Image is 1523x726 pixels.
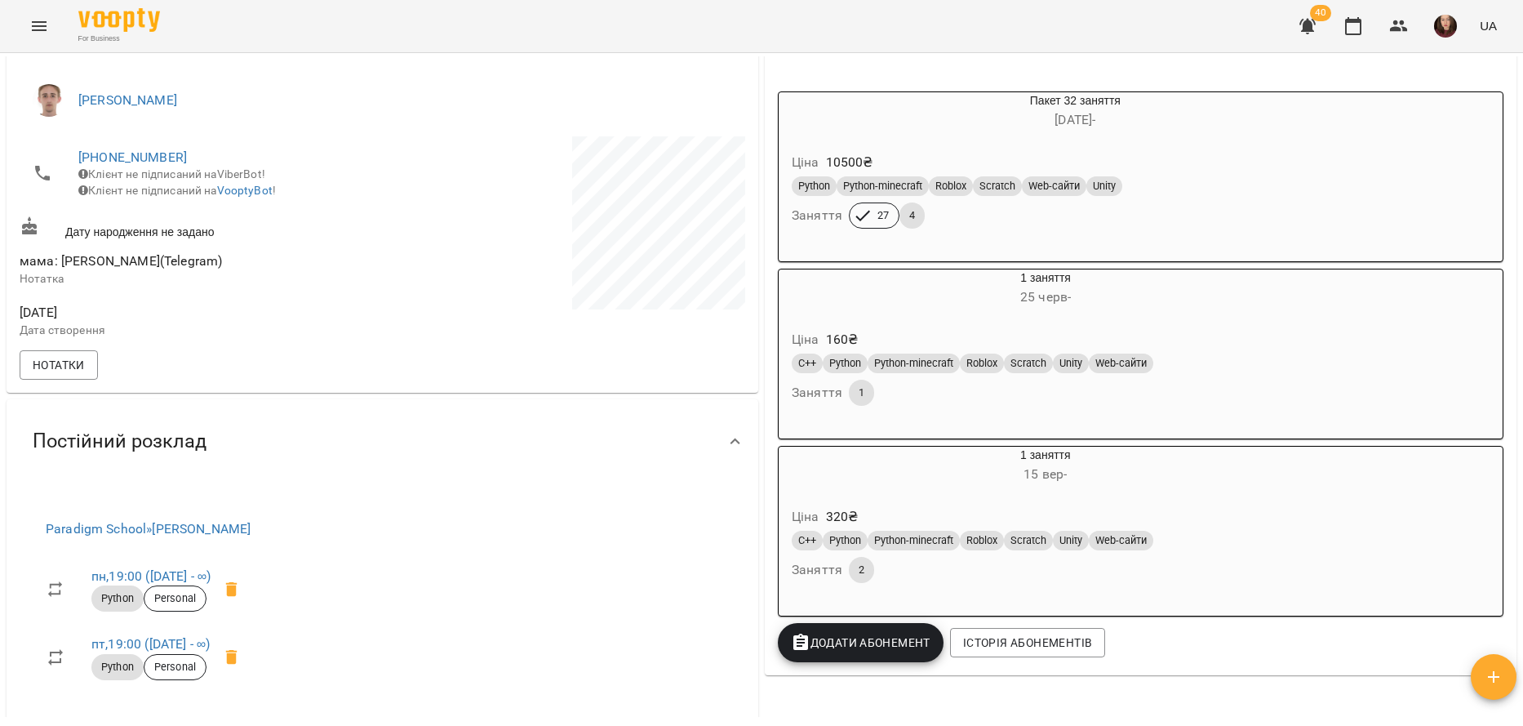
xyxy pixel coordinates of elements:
[144,660,206,675] span: Personal
[837,179,929,194] span: Python-minecraft
[779,92,1372,131] div: Пакет 32 заняття
[33,84,65,117] img: Цомпель Олександр Ігорович
[33,355,85,375] span: Нотатки
[1023,466,1067,482] span: 15 вер -
[16,213,383,243] div: Дату народження не задано
[1004,533,1053,548] span: Scratch
[849,563,874,577] span: 2
[929,179,973,194] span: Roblox
[20,271,380,287] p: Нотатка
[78,33,160,44] span: For Business
[1004,356,1053,371] span: Scratch
[778,623,944,662] button: Додати Абонемент
[826,330,859,350] p: 160 ₴
[792,204,842,227] h6: Заняття
[78,184,276,197] span: Клієнт не підписаний на !
[950,628,1105,657] button: Історія абонементів
[1310,5,1331,21] span: 40
[20,350,98,380] button: Нотатки
[91,591,144,606] span: Python
[1089,356,1153,371] span: Web-сайти
[20,7,59,46] button: Menu
[217,184,273,197] a: VooptyBot
[78,8,160,32] img: Voopty Logo
[779,447,1312,603] button: 1 заняття15 вер- Ціна320₴C++PythonPython-minecraftRobloxScratchUnityWeb-сайтиЗаняття2
[78,149,187,165] a: [PHONE_NUMBER]
[1055,112,1095,127] span: [DATE] -
[792,506,819,528] h6: Ціна
[779,269,1312,309] div: 1 заняття
[792,381,842,404] h6: Заняття
[963,633,1092,653] span: Історія абонементів
[973,179,1022,194] span: Scratch
[792,328,819,351] h6: Ціна
[1053,356,1089,371] span: Unity
[78,167,265,180] span: Клієнт не підписаний на ViberBot!
[791,633,930,653] span: Додати Абонемент
[826,153,873,172] p: 10500 ₴
[20,303,380,323] span: [DATE]
[212,638,251,677] span: Видалити приватний урок Цомпель Олександр Ігорович пт 19:00 клієнта Жовнір Ростислав
[868,356,960,371] span: Python-minecraft
[20,323,380,339] p: Дата створення
[91,636,210,652] a: пт,19:00 ([DATE] - ∞)
[960,533,1004,548] span: Roblox
[1480,17,1497,34] span: UA
[792,533,823,548] span: C++
[1086,179,1122,194] span: Unity
[779,269,1312,425] button: 1 заняття25 черв- Ціна160₴C++PythonPython-minecraftRobloxScratchUnityWeb-сайтиЗаняття1
[91,660,144,675] span: Python
[144,591,206,606] span: Personal
[1089,533,1153,548] span: Web-сайти
[78,92,177,108] a: [PERSON_NAME]
[1022,179,1086,194] span: Web-сайти
[826,507,859,527] p: 320 ₴
[868,208,899,223] span: 27
[91,568,211,584] a: пн,19:00 ([DATE] - ∞)
[960,356,1004,371] span: Roblox
[212,570,251,609] span: Видалити приватний урок Цомпель Олександр Ігорович пн 19:00 клієнта Жовнір Ростислав
[20,253,222,269] span: мама: [PERSON_NAME](Telegram)
[792,151,819,174] h6: Ціна
[1473,11,1503,41] button: UA
[823,356,868,371] span: Python
[779,447,1312,486] div: 1 заняття
[899,208,925,223] span: 4
[7,399,758,483] div: Постійний розклад
[792,356,823,371] span: C++
[779,92,1372,248] button: Пакет 32 заняття[DATE]- Ціна10500₴PythonPython-minecraftRobloxScratchWeb-сайтиUnityЗаняття274
[792,179,837,194] span: Python
[33,429,206,454] span: Постійний розклад
[792,559,842,581] h6: Заняття
[1434,15,1457,38] img: aa40fcea7513419c5083fe0ff9889ed8.jpg
[849,385,874,400] span: 1
[868,533,960,548] span: Python-minecraft
[1053,533,1089,548] span: Unity
[46,521,251,537] a: Paradigm School»[PERSON_NAME]
[823,533,868,548] span: Python
[1020,289,1071,305] span: 25 черв -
